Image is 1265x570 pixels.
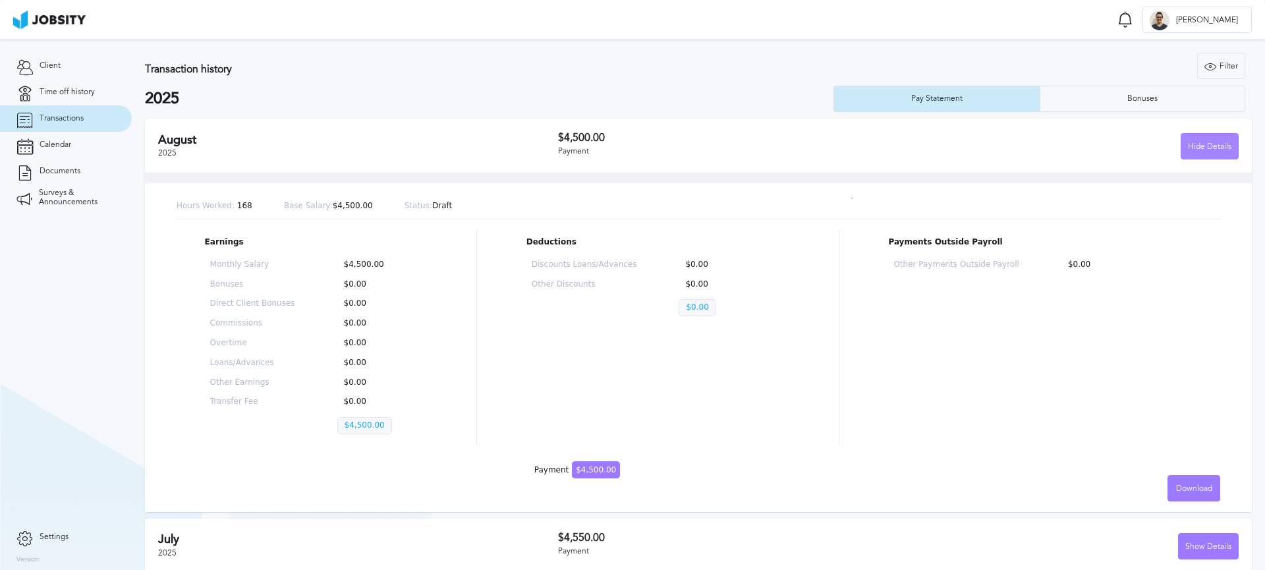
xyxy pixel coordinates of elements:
p: Transfer Fee [210,397,295,407]
div: Bonuses [1121,94,1164,103]
button: Pay Statement [833,86,1040,112]
p: Loans/Advances [210,358,295,368]
p: $0.00 [337,378,422,387]
h3: $4,500.00 [558,132,899,144]
p: Bonuses [210,280,295,289]
div: G [1150,11,1169,30]
div: Hide Details [1181,134,1238,160]
span: Documents [40,167,80,176]
p: Payments Outside Payroll [888,238,1192,247]
span: Surveys & Announcements [39,188,115,207]
p: Monthly Salary [210,260,295,270]
p: $0.00 [337,339,422,348]
div: Filter [1198,53,1245,80]
p: $0.00 [337,319,422,328]
span: Time off history [40,88,95,97]
span: Calendar [40,140,71,150]
div: Show Details [1179,534,1238,560]
p: $0.00 [337,358,422,368]
p: 168 [177,202,252,211]
p: $4,500.00 [337,417,392,434]
span: Settings [40,532,69,542]
p: $0.00 [1061,260,1187,270]
p: Direct Client Bonuses [210,299,295,308]
span: Hours Worked: [177,201,235,210]
button: Show Details [1178,533,1239,559]
p: Overtime [210,339,295,348]
button: Bonuses [1040,86,1246,112]
div: Payment [558,147,899,156]
button: Download [1167,475,1220,501]
label: Version: [16,556,41,564]
button: G[PERSON_NAME] [1142,7,1252,33]
img: ab4bad089aa723f57921c736e9817d99.png [13,11,86,29]
p: Other Payments Outside Payroll [893,260,1019,270]
span: Status: [405,201,432,210]
p: $0.00 [679,280,784,289]
p: Discounts Loans/Advances [532,260,637,270]
span: Transactions [40,114,84,123]
p: $4,500.00 [337,260,422,270]
p: $4,500.00 [284,202,373,211]
p: Earnings [205,238,428,247]
h2: August [158,133,558,147]
p: $0.00 [337,280,422,289]
span: Base Salary: [284,201,333,210]
h2: July [158,532,558,546]
p: Deductions [526,238,789,247]
span: 2025 [158,548,177,557]
span: 2025 [158,148,177,157]
h3: $4,550.00 [558,532,899,544]
p: Draft [405,202,453,211]
div: Payment [558,547,899,556]
span: $4,500.00 [572,461,620,478]
p: $0.00 [337,397,422,407]
span: Download [1176,484,1212,494]
p: Commissions [210,319,295,328]
span: Client [40,61,61,71]
span: [PERSON_NAME] [1169,16,1245,25]
h3: Transaction history [145,63,747,75]
p: $0.00 [679,299,716,316]
p: $0.00 [679,260,784,270]
h2: 2025 [145,90,833,108]
button: Filter [1197,53,1245,79]
p: Other Earnings [210,378,295,387]
button: Hide Details [1181,133,1239,159]
p: $0.00 [337,299,422,308]
div: Pay Statement [905,94,969,103]
div: Payment [534,466,620,475]
p: Other Discounts [532,280,637,289]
